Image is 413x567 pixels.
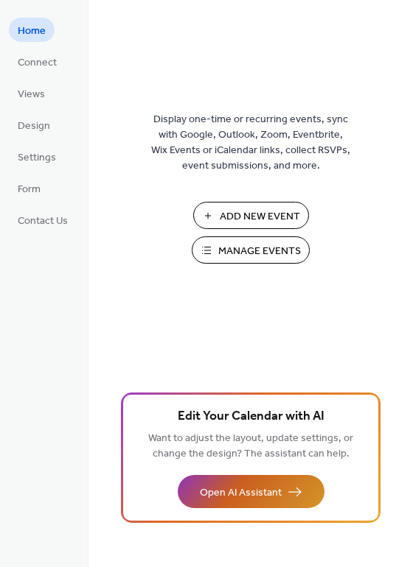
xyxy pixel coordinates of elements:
a: Form [9,176,49,200]
a: Design [9,113,59,137]
span: Connect [18,55,57,71]
span: Settings [18,150,56,166]
span: Contact Us [18,214,68,229]
span: Manage Events [218,244,301,259]
span: Want to adjust the layout, update settings, or change the design? The assistant can help. [148,429,353,464]
span: Open AI Assistant [200,485,282,501]
button: Add New Event [193,202,309,229]
button: Open AI Assistant [178,475,324,508]
span: Edit Your Calendar with AI [178,406,324,427]
a: Settings [9,144,65,169]
span: Add New Event [220,209,300,225]
a: Views [9,81,54,105]
span: Home [18,24,46,39]
span: Display one-time or recurring events, sync with Google, Outlook, Zoom, Eventbrite, Wix Events or ... [151,112,350,174]
a: Connect [9,49,66,74]
a: Contact Us [9,208,77,232]
a: Home [9,18,55,42]
span: Form [18,182,41,197]
span: Views [18,87,45,102]
button: Manage Events [192,236,310,264]
span: Design [18,119,50,134]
